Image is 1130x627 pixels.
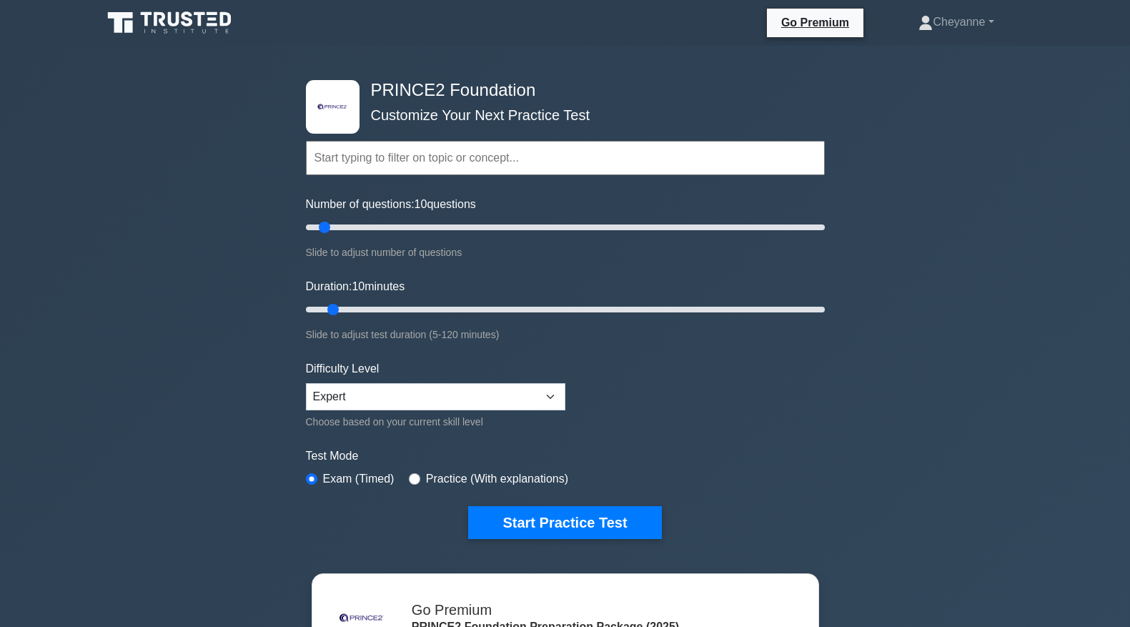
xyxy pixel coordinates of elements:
[306,244,825,261] div: Slide to adjust number of questions
[323,470,395,488] label: Exam (Timed)
[306,360,380,377] label: Difficulty Level
[415,198,427,210] span: 10
[306,413,565,430] div: Choose based on your current skill level
[468,506,661,539] button: Start Practice Test
[306,326,825,343] div: Slide to adjust test duration (5-120 minutes)
[306,141,825,175] input: Start typing to filter on topic or concept...
[306,278,405,295] label: Duration: minutes
[365,80,755,101] h4: PRINCE2 Foundation
[884,8,1028,36] a: Cheyanne
[306,448,825,465] label: Test Mode
[426,470,568,488] label: Practice (With explanations)
[306,196,476,213] label: Number of questions: questions
[773,14,858,31] a: Go Premium
[352,280,365,292] span: 10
